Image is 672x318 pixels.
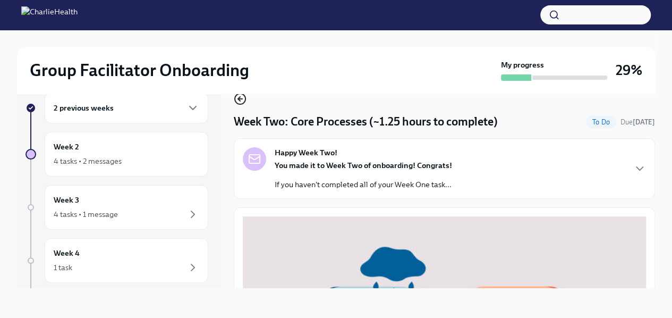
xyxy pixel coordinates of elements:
h6: Week 2 [54,141,79,153]
h2: Group Facilitator Onboarding [30,60,249,81]
div: 1 task [54,262,72,273]
div: 2 previous weeks [45,93,208,123]
strong: Happy Week Two! [275,147,337,158]
a: Week 24 tasks • 2 messages [25,132,208,177]
span: Due [620,118,655,126]
strong: My progress [501,60,544,70]
strong: [DATE] [633,118,655,126]
h6: Week 3 [54,194,79,206]
h6: 2 previous weeks [54,102,114,114]
div: 4 tasks • 1 message [54,209,118,220]
h6: Week 4 [54,247,80,259]
p: If you haven't completed all of your Week One task... [275,179,452,190]
a: Week 41 task [25,238,208,283]
h4: Week Two: Core Processes (~1.25 hours to complete) [234,114,498,130]
span: October 6th, 2025 09:00 [620,117,655,127]
strong: You made it to Week Two of onboarding! Congrats! [275,161,452,170]
div: 4 tasks • 2 messages [54,156,122,166]
span: To Do [586,118,616,126]
h3: 29% [616,61,642,80]
a: Week 34 tasks • 1 message [25,185,208,230]
img: CharlieHealth [21,6,78,23]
